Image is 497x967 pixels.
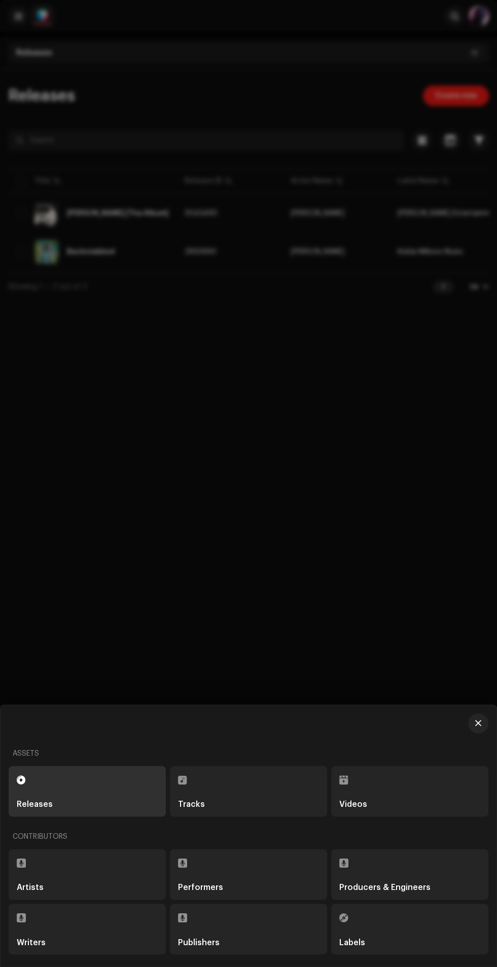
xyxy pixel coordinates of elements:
div: Publishers [178,938,220,946]
re-m-nav-item: Videos [331,766,488,816]
div: Writers [17,938,46,946]
div: Producers & Engineers [339,883,431,891]
div: Labels [339,938,365,946]
re-a-nav-header: Contributors [9,825,488,849]
re-m-nav-item: Performers [170,849,327,900]
div: Videos [339,800,367,808]
div: Tracks [178,800,205,808]
re-m-nav-item: Publishers [170,904,327,954]
re-m-nav-item: Releases [9,766,166,816]
re-m-nav-item: Tracks [170,766,327,816]
div: Artists [17,883,44,891]
re-m-nav-item: Labels [331,904,488,954]
re-m-nav-item: Writers [9,904,166,954]
re-m-nav-item: Artists [9,849,166,900]
div: Releases [17,800,53,808]
re-m-nav-item: Producers & Engineers [331,849,488,900]
re-a-nav-header: Assets [9,741,488,766]
div: Performers [178,883,223,891]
